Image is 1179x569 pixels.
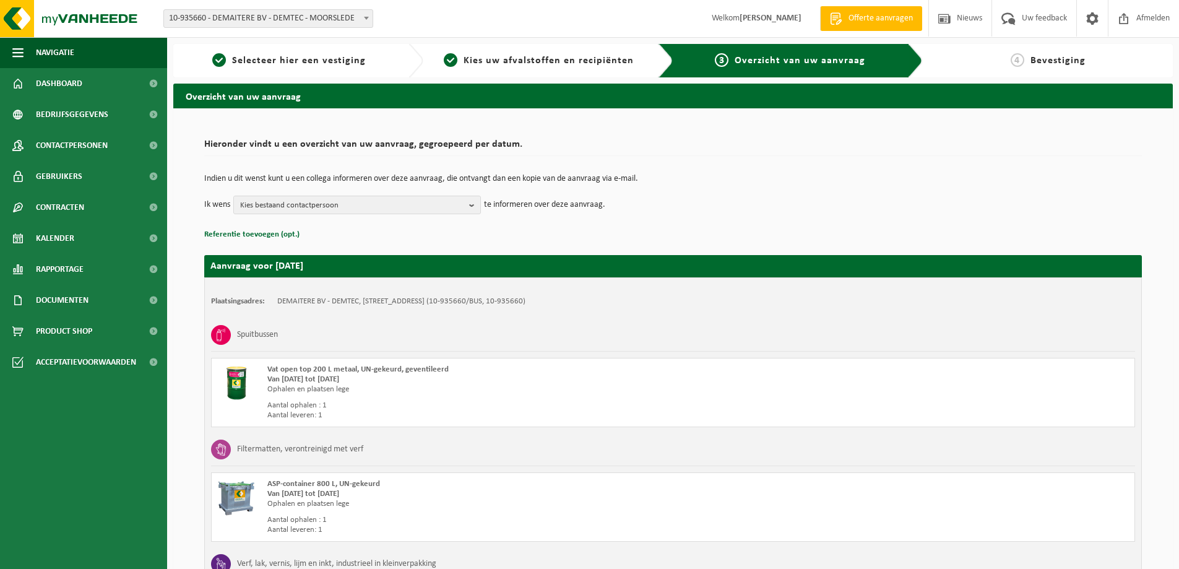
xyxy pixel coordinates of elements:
[277,297,525,306] td: DEMAITERE BV - DEMTEC, [STREET_ADDRESS] (10-935660/BUS, 10-935660)
[715,53,728,67] span: 3
[210,261,303,271] strong: Aanvraag voor [DATE]
[212,53,226,67] span: 1
[1011,53,1024,67] span: 4
[820,6,922,31] a: Offerte aanvragen
[237,325,278,345] h3: Spuitbussen
[444,53,457,67] span: 2
[267,410,723,420] div: Aantal leveren: 1
[484,196,605,214] p: te informeren over deze aanvraag.
[430,53,649,68] a: 2Kies uw afvalstoffen en recipiënten
[36,347,136,378] span: Acceptatievoorwaarden
[36,130,108,161] span: Contactpersonen
[204,139,1142,156] h2: Hieronder vindt u een overzicht van uw aanvraag, gegroepeerd per datum.
[173,84,1173,108] h2: Overzicht van uw aanvraag
[36,254,84,285] span: Rapportage
[36,192,84,223] span: Contracten
[211,297,265,305] strong: Plaatsingsadres:
[163,9,373,28] span: 10-935660 - DEMAITERE BV - DEMTEC - MOORSLEDE
[240,196,464,215] span: Kies bestaand contactpersoon
[36,161,82,192] span: Gebruikers
[267,384,723,394] div: Ophalen en plaatsen lege
[36,99,108,130] span: Bedrijfsgegevens
[267,375,339,383] strong: Van [DATE] tot [DATE]
[218,365,255,402] img: PB-OT-0200-MET-00-03.png
[204,227,300,243] button: Referentie toevoegen (opt.)
[267,401,723,410] div: Aantal ophalen : 1
[1030,56,1086,66] span: Bevestiging
[232,56,366,66] span: Selecteer hier een vestiging
[233,196,481,214] button: Kies bestaand contactpersoon
[267,490,339,498] strong: Van [DATE] tot [DATE]
[36,37,74,68] span: Navigatie
[267,480,380,488] span: ASP-container 800 L, UN-gekeurd
[735,56,865,66] span: Overzicht van uw aanvraag
[267,365,449,373] span: Vat open top 200 L metaal, UN-gekeurd, geventileerd
[36,316,92,347] span: Product Shop
[267,515,723,525] div: Aantal ophalen : 1
[237,440,363,459] h3: Filtermatten, verontreinigd met verf
[36,285,89,316] span: Documenten
[179,53,399,68] a: 1Selecteer hier een vestiging
[267,499,723,509] div: Ophalen en plaatsen lege
[204,196,230,214] p: Ik wens
[36,223,74,254] span: Kalender
[164,10,373,27] span: 10-935660 - DEMAITERE BV - DEMTEC - MOORSLEDE
[36,68,82,99] span: Dashboard
[267,525,723,535] div: Aantal leveren: 1
[464,56,634,66] span: Kies uw afvalstoffen en recipiënten
[740,14,801,23] strong: [PERSON_NAME]
[218,479,255,516] img: PB-AP-0800-MET-02-01.png
[845,12,916,25] span: Offerte aanvragen
[204,175,1142,183] p: Indien u dit wenst kunt u een collega informeren over deze aanvraag, die ontvangt dan een kopie v...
